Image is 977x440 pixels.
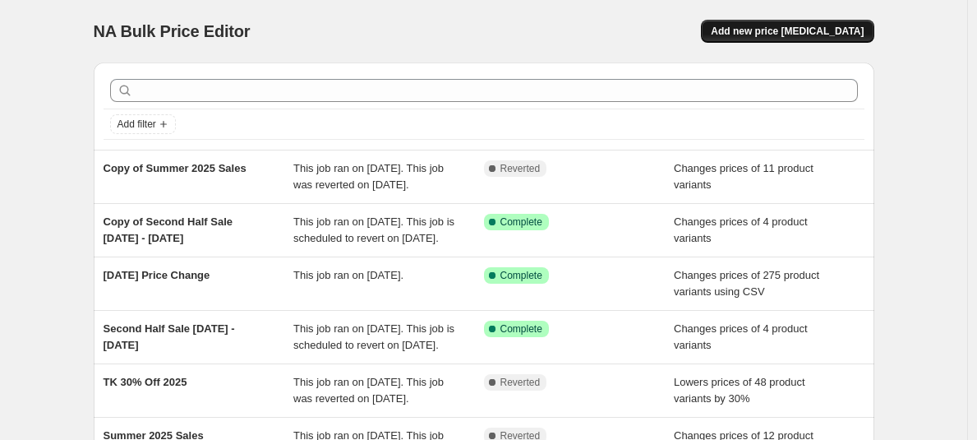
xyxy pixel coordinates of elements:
[104,162,247,174] span: Copy of Summer 2025 Sales
[94,22,251,40] span: NA Bulk Price Editor
[293,162,444,191] span: This job ran on [DATE]. This job was reverted on [DATE].
[293,376,444,405] span: This job ran on [DATE]. This job was reverted on [DATE].
[293,269,403,281] span: This job ran on [DATE].
[500,376,541,389] span: Reverted
[674,215,808,244] span: Changes prices of 4 product variants
[110,114,176,134] button: Add filter
[674,322,808,351] span: Changes prices of 4 product variants
[104,215,233,244] span: Copy of Second Half Sale [DATE] - [DATE]
[500,162,541,175] span: Reverted
[674,376,805,405] span: Lowers prices of 48 product variants by 30%
[118,118,156,131] span: Add filter
[104,376,187,388] span: TK 30% Off 2025
[711,25,864,38] span: Add new price [MEDICAL_DATA]
[104,269,210,281] span: [DATE] Price Change
[293,322,454,351] span: This job ran on [DATE]. This job is scheduled to revert on [DATE].
[500,269,542,282] span: Complete
[500,322,542,336] span: Complete
[104,322,235,351] span: Second Half Sale [DATE] - [DATE]
[674,162,813,191] span: Changes prices of 11 product variants
[500,215,542,229] span: Complete
[293,215,454,244] span: This job ran on [DATE]. This job is scheduled to revert on [DATE].
[701,20,873,43] button: Add new price [MEDICAL_DATA]
[674,269,819,298] span: Changes prices of 275 product variants using CSV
